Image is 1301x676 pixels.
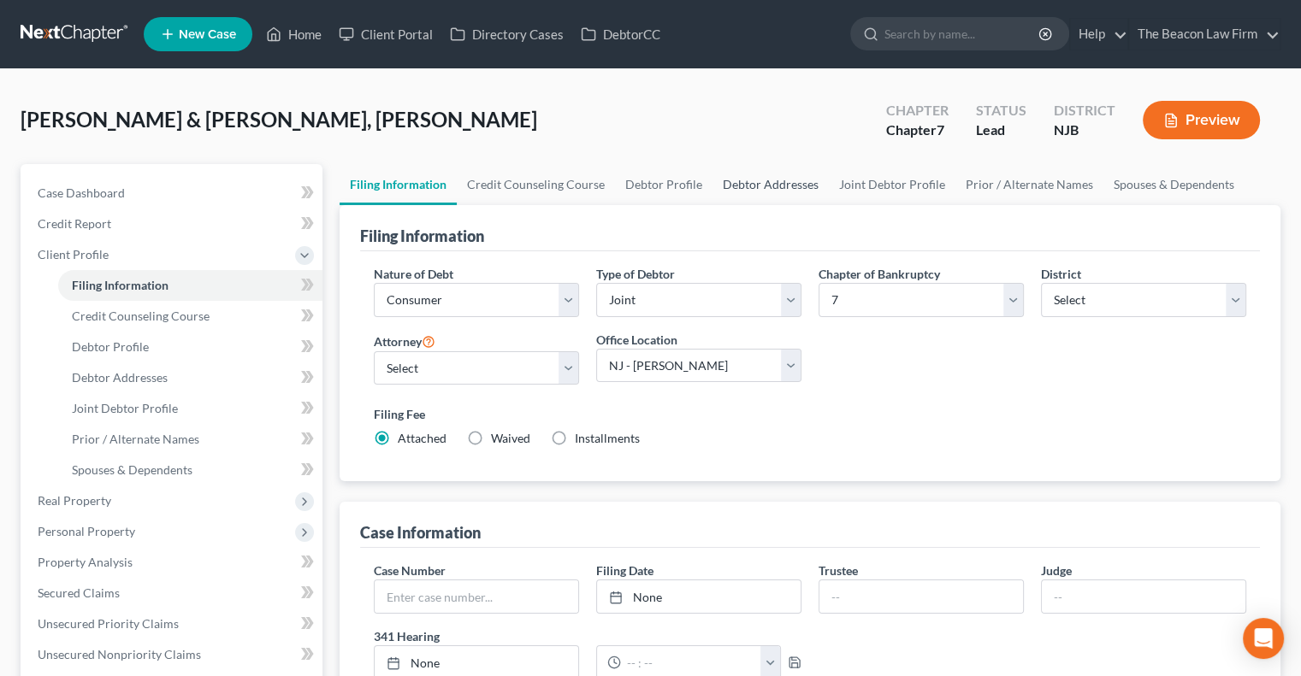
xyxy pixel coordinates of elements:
div: Lead [976,121,1026,140]
a: Debtor Profile [58,332,322,362]
span: Filing Information [72,278,169,292]
a: Credit Counseling Course [58,301,322,332]
span: Debtor Addresses [72,370,168,385]
label: Type of Debtor [596,265,675,283]
span: Joint Debtor Profile [72,401,178,415]
label: Trustee [819,561,858,579]
a: Debtor Addresses [58,362,322,393]
label: Nature of Debt [374,265,453,283]
span: [PERSON_NAME] & [PERSON_NAME], [PERSON_NAME] [21,107,537,132]
a: Filing Information [340,164,457,205]
input: Search by name... [884,18,1041,50]
span: Property Analysis [38,555,133,569]
label: Filing Date [596,561,653,579]
span: Prior / Alternate Names [72,432,199,446]
div: Case Information [360,522,481,543]
a: Debtor Addresses [713,164,829,205]
span: Client Profile [38,247,109,262]
a: DebtorCC [572,19,669,50]
a: Filing Information [58,270,322,301]
label: Chapter of Bankruptcy [819,265,940,283]
span: Credit Report [38,216,111,231]
a: Prior / Alternate Names [955,164,1103,205]
button: Preview [1143,101,1260,139]
a: Credit Counseling Course [457,164,615,205]
a: Help [1070,19,1127,50]
span: Debtor Profile [72,339,149,354]
a: The Beacon Law Firm [1129,19,1280,50]
a: Directory Cases [441,19,572,50]
a: Property Analysis [24,547,322,578]
a: Spouses & Dependents [58,455,322,485]
a: Joint Debtor Profile [58,393,322,424]
span: New Case [179,28,236,41]
a: None [597,580,801,613]
div: Open Intercom Messenger [1243,618,1284,659]
label: Judge [1041,561,1072,579]
span: Unsecured Nonpriority Claims [38,647,201,661]
a: Spouses & Dependents [1103,164,1245,205]
div: Filing Information [360,226,484,246]
a: Unsecured Priority Claims [24,608,322,639]
span: 7 [937,121,944,138]
label: District [1041,265,1081,283]
span: Installments [575,431,640,445]
input: Enter case number... [375,580,578,613]
span: Credit Counseling Course [72,309,210,323]
a: Client Portal [330,19,441,50]
span: Real Property [38,493,111,508]
a: Unsecured Nonpriority Claims [24,639,322,670]
input: -- [1042,580,1245,613]
div: Chapter [886,101,949,121]
label: Case Number [374,561,446,579]
a: Secured Claims [24,578,322,608]
span: Case Dashboard [38,185,125,200]
label: 341 Hearing [365,627,810,645]
span: Spouses & Dependents [72,462,192,477]
a: Joint Debtor Profile [829,164,955,205]
div: NJB [1054,121,1115,140]
span: Unsecured Priority Claims [38,616,179,631]
div: District [1054,101,1115,121]
a: Prior / Alternate Names [58,424,322,455]
span: Personal Property [38,524,135,538]
label: Attorney [374,331,435,351]
span: Waived [491,431,530,445]
label: Office Location [596,331,677,349]
div: Chapter [886,121,949,140]
a: Home [257,19,330,50]
a: Case Dashboard [24,178,322,209]
span: Attached [398,431,446,445]
input: -- [819,580,1023,613]
label: Filing Fee [374,405,1246,423]
div: Status [976,101,1026,121]
a: Credit Report [24,209,322,239]
span: Secured Claims [38,585,120,600]
a: Debtor Profile [615,164,713,205]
